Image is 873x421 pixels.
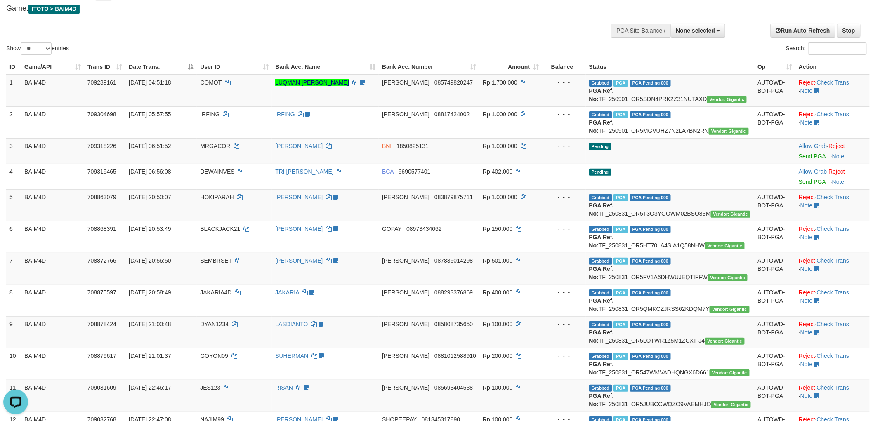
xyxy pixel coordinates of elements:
span: [DATE] 20:58:49 [129,289,171,296]
td: · [795,164,870,189]
a: Check Trans [817,79,849,86]
td: 6 [6,221,21,253]
span: 708868391 [87,226,116,232]
b: PGA Ref. No: [589,234,614,249]
span: 709318226 [87,143,116,149]
a: Note [800,361,813,367]
a: Note [800,329,813,336]
a: Note [800,119,813,126]
a: Reject [799,321,815,327]
span: 709319465 [87,168,116,175]
button: None selected [671,24,726,38]
td: AUTOWD-BOT-PGA [754,380,795,412]
th: User ID: activate to sort column ascending [197,59,272,75]
a: Reject [799,194,815,200]
a: [PERSON_NAME] [275,194,323,200]
span: PGA Pending [630,111,671,118]
td: · · [795,189,870,221]
a: Check Trans [817,257,849,264]
span: Vendor URL: https://order5.1velocity.biz [711,401,751,408]
span: Vendor URL: https://order5.1velocity.biz [708,274,748,281]
td: · · [795,285,870,316]
td: 5 [6,189,21,221]
div: - - - [545,383,582,392]
span: 708875597 [87,289,116,296]
span: Vendor URL: https://order5.1velocity.biz [710,369,750,376]
td: 4 [6,164,21,189]
th: Bank Acc. Number: activate to sort column ascending [379,59,479,75]
span: [PERSON_NAME] [382,79,429,86]
span: 708879617 [87,353,116,359]
b: PGA Ref. No: [589,393,614,407]
td: TF_250831_OR5LOTWR1Z5M1ZCXIFJ4 [586,316,755,348]
a: Note [832,153,845,160]
a: Check Trans [817,353,849,359]
span: Rp 200.000 [483,353,512,359]
h4: Game: [6,5,574,13]
span: Grabbed [589,385,612,392]
td: BAIM4D [21,348,84,380]
span: Copy 08973434062 to clipboard [406,226,442,232]
span: Copy 1850825131 to clipboard [396,143,429,149]
span: Grabbed [589,226,612,233]
b: PGA Ref. No: [589,297,614,312]
td: BAIM4D [21,380,84,412]
span: [DATE] 06:51:52 [129,143,171,149]
span: Copy 083879875711 to clipboard [434,194,473,200]
a: Check Trans [817,226,849,232]
a: Stop [837,24,861,38]
a: Check Trans [817,321,849,327]
td: · · [795,221,870,253]
a: Reject [829,143,845,149]
b: PGA Ref. No: [589,119,614,134]
span: Rp 100.000 [483,321,512,327]
span: Grabbed [589,321,612,328]
td: TF_250831_OR5T3O3YGOWM02BSO83M [586,189,755,221]
span: Rp 400.000 [483,289,512,296]
a: TRI [PERSON_NAME] [275,168,334,175]
span: Marked by aeosmey [613,289,628,296]
span: Vendor URL: https://order5.1velocity.biz [705,242,745,249]
a: Allow Grab [799,168,827,175]
td: AUTOWD-BOT-PGA [754,253,795,285]
td: 11 [6,380,21,412]
span: Pending [589,169,611,176]
td: AUTOWD-BOT-PGA [754,221,795,253]
select: Showentries [21,42,52,55]
th: Date Trans.: activate to sort column descending [125,59,197,75]
a: Reject [799,384,815,391]
span: Rp 150.000 [483,226,512,232]
td: TF_250831_OR5QMKCZJRSS62KDQM7Y [586,285,755,316]
td: BAIM4D [21,75,84,107]
span: Grabbed [589,258,612,265]
div: PGA Site Balance / [611,24,670,38]
th: Bank Acc. Name: activate to sort column ascending [272,59,379,75]
td: BAIM4D [21,106,84,138]
td: · · [795,253,870,285]
span: Copy 08817424002 to clipboard [434,111,470,118]
div: - - - [545,352,582,360]
td: · · [795,106,870,138]
th: Balance [542,59,585,75]
button: Open LiveChat chat widget [3,3,28,28]
span: Pending [589,143,611,150]
span: Marked by aeosmey [613,321,628,328]
span: Marked by aeosmey [613,194,628,201]
b: PGA Ref. No: [589,266,614,280]
span: [DATE] 22:46:17 [129,384,171,391]
td: 10 [6,348,21,380]
td: · · [795,316,870,348]
span: 708878424 [87,321,116,327]
span: SEMBRSET [200,257,232,264]
td: TF_250831_OR5HT70LA4SIA1Q58NHW [586,221,755,253]
span: Grabbed [589,80,612,87]
span: Grabbed [589,194,612,201]
span: PGA Pending [630,321,671,328]
td: BAIM4D [21,221,84,253]
span: [DATE] 04:51:18 [129,79,171,86]
b: PGA Ref. No: [589,87,614,102]
b: PGA Ref. No: [589,329,614,344]
span: [PERSON_NAME] [382,289,429,296]
label: Show entries [6,42,69,55]
span: [DATE] 20:50:07 [129,194,171,200]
